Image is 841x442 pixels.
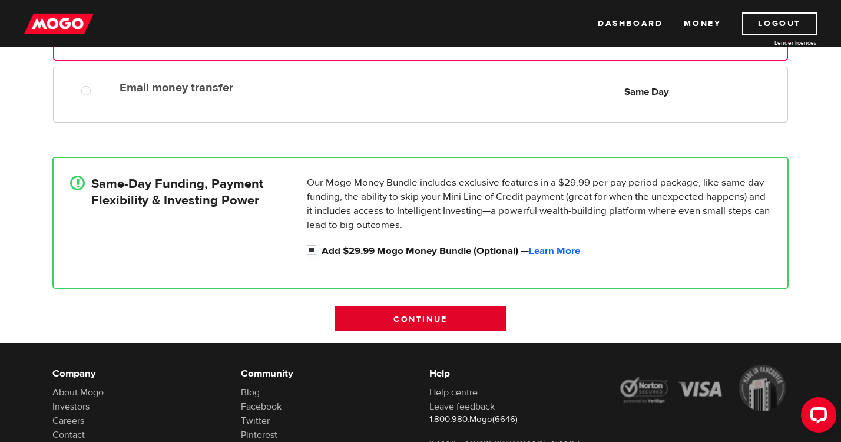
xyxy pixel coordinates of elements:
div: ! [70,176,85,190]
h6: Help [429,367,600,381]
img: legal-icons-92a2ffecb4d32d839781d1b4e4802d7b.png [618,365,789,411]
img: mogo_logo-11ee424be714fa7cbb0f0f49df9e16ec.png [24,12,94,35]
h6: Community [241,367,412,381]
p: 1.800.980.Mogo(6646) [429,414,600,425]
input: Continue [335,306,506,331]
a: Logout [742,12,817,35]
b: Same Day [624,85,669,98]
a: Twitter [241,415,270,427]
iframe: LiveChat chat widget [792,392,841,442]
label: Add $29.99 Mogo Money Bundle (Optional) — [322,244,771,258]
h4: Same-Day Funding, Payment Flexibility & Investing Power [91,176,263,209]
input: Add $29.99 Mogo Money Bundle (Optional) &mdash; <a id="loan_application_mini_bundle_learn_more" h... [307,244,322,259]
a: Contact [52,429,85,441]
a: Leave feedback [429,401,495,413]
h6: Company [52,367,223,381]
a: Help centre [429,387,478,398]
a: Money [684,12,721,35]
a: Investors [52,401,90,413]
a: Pinterest [241,429,277,441]
a: Careers [52,415,84,427]
a: Learn More [529,245,580,258]
a: Facebook [241,401,282,413]
a: About Mogo [52,387,104,398]
a: Lender licences [729,38,817,47]
p: Our Mogo Money Bundle includes exclusive features in a $29.99 per pay period package, like same d... [307,176,771,232]
label: Email money transfer [120,81,390,95]
a: Dashboard [598,12,663,35]
a: Blog [241,387,260,398]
